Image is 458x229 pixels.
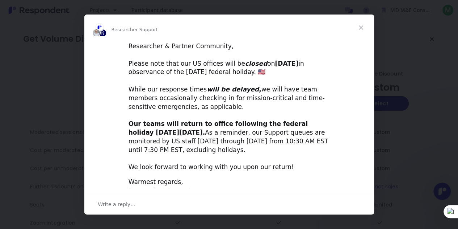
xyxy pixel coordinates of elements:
[129,178,330,204] div: Warmest regards, Respondent Support
[98,29,107,37] div: R
[129,120,308,136] b: Our teams will return to office following the federal holiday [DATE][DATE].
[207,86,259,93] i: will be delayed
[95,23,104,32] img: Melissa avatar
[207,86,261,93] b: ,
[84,194,374,214] div: Open conversation and reply
[348,15,374,41] span: Close
[275,60,298,67] b: [DATE]
[129,42,330,172] div: Researcher & Partner Community, ​ Please note that our US offices will be on in observance of the...
[112,27,158,32] span: Researcher Support
[92,29,101,37] img: Justin avatar
[245,60,267,67] i: closed
[98,200,136,209] span: Write a reply…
